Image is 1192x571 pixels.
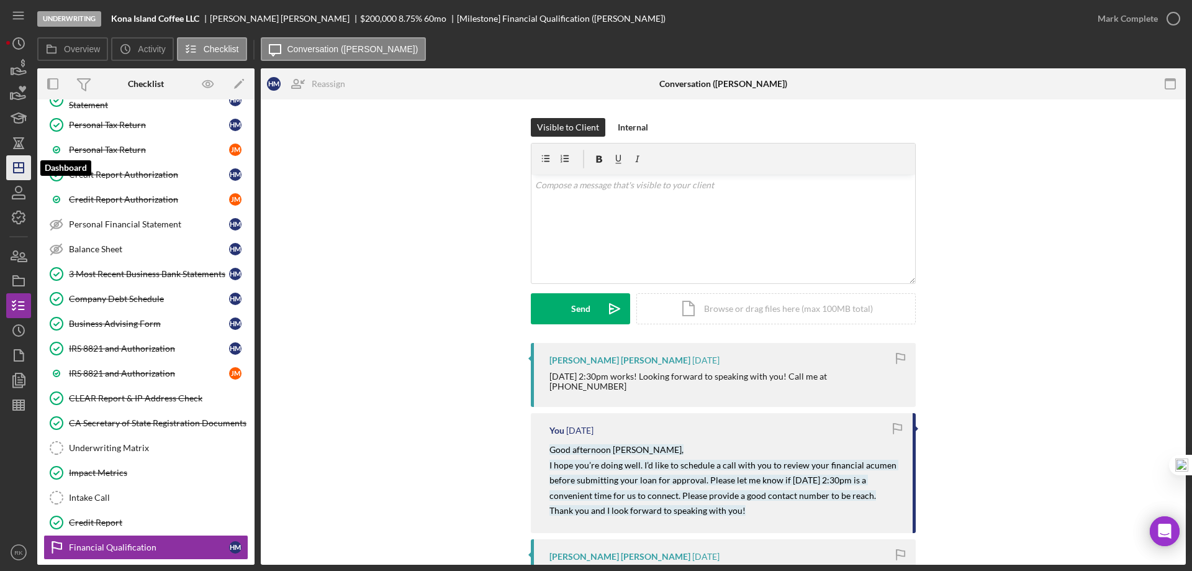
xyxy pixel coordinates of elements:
[399,14,422,24] div: 8.75 %
[69,244,229,254] div: Balance Sheet
[69,294,229,304] div: Company Debt Schedule
[6,540,31,565] button: RK
[43,162,248,187] a: Credit Report AuthorizationHM
[37,11,101,27] div: Underwriting
[571,293,590,324] div: Send
[531,118,605,137] button: Visible to Client
[1085,6,1186,31] button: Mark Complete
[69,319,229,329] div: Business Advising Form
[69,393,248,403] div: CLEAR Report & IP Address Check
[312,71,345,96] div: Reassign
[261,71,358,96] button: HMReassign
[37,37,108,61] button: Overview
[229,119,242,131] div: H M
[43,311,248,336] a: Business Advising FormHM
[287,44,418,54] label: Conversation ([PERSON_NAME])
[43,336,248,361] a: IRS 8821 and AuthorizationHM
[229,342,242,355] div: H M
[360,13,397,24] span: $200,000
[229,541,242,554] div: H M
[69,219,229,229] div: Personal Financial Statement
[618,118,648,137] div: Internal
[43,411,248,436] a: CA Secretary of State Registration Documents
[69,120,229,130] div: Personal Tax Return
[128,79,164,89] div: Checklist
[210,14,360,24] div: [PERSON_NAME] [PERSON_NAME]
[69,344,229,354] div: IRS 8821 and Authorization
[549,372,903,391] div: [DATE] 2:30pm works! Looking forward to speaking with you! Call me at [PHONE_NUMBER]
[43,112,248,137] a: Personal Tax ReturnHM
[229,268,242,280] div: H M
[43,137,248,162] a: Personal Tax ReturnJM
[43,212,248,237] a: Personal Financial StatementHM
[43,460,248,485] a: Impact Metrics
[692,355,720,365] time: 2025-10-11 03:16
[43,510,248,535] a: Credit Report
[549,505,746,516] mark: Thank you and I look forward to speaking with you!
[229,94,242,106] div: H M
[69,170,229,180] div: Credit Report Authorization
[659,79,787,89] div: Conversation ([PERSON_NAME])
[261,37,427,61] button: Conversation ([PERSON_NAME])
[531,293,630,324] button: Send
[229,193,242,206] div: J M
[549,426,564,436] div: You
[612,118,654,137] button: Internal
[229,144,242,156] div: J M
[43,386,248,411] a: CLEAR Report & IP Address Check
[549,355,690,365] div: [PERSON_NAME] [PERSON_NAME]
[14,549,23,556] text: RK
[69,518,248,528] div: Credit Report
[69,468,248,478] div: Impact Metrics
[549,444,898,500] mark: Good afternoon [PERSON_NAME], I hope you’re doing well. I’d like to schedule a call with you to r...
[204,44,239,54] label: Checklist
[229,293,242,305] div: H M
[69,493,248,503] div: Intake Call
[138,44,165,54] label: Activity
[69,542,229,552] div: Financial Qualification
[229,168,242,181] div: H M
[69,90,229,110] div: 2025 Year to Date Profit and Loss Statement
[229,317,242,330] div: H M
[229,367,242,380] div: J M
[566,426,594,436] time: 2025-10-10 23:30
[69,418,248,428] div: CA Secretary of State Registration Documents
[1150,516,1180,546] div: Open Intercom Messenger
[537,118,599,137] div: Visible to Client
[43,262,248,286] a: 3 Most Recent Business Bank StatementsHM
[69,194,229,204] div: Credit Report Authorization
[177,37,247,61] button: Checklist
[111,37,173,61] button: Activity
[692,552,720,562] time: 2025-10-08 18:28
[69,368,229,378] div: IRS 8821 and Authorization
[69,443,248,453] div: Underwriting Matrix
[549,552,690,562] div: [PERSON_NAME] [PERSON_NAME]
[69,269,229,279] div: 3 Most Recent Business Bank Statements
[43,88,248,112] a: 2025 Year to Date Profit and Loss StatementHM
[111,14,199,24] b: Kona Island Coffee LLC
[1175,459,1188,472] img: one_i.png
[229,243,242,255] div: H M
[43,286,248,311] a: Company Debt ScheduleHM
[1098,6,1158,31] div: Mark Complete
[43,237,248,262] a: Balance SheetHM
[43,361,248,386] a: IRS 8821 and AuthorizationJM
[229,218,242,231] div: H M
[457,14,666,24] div: [Milestone] Financial Qualification ([PERSON_NAME])
[69,145,229,155] div: Personal Tax Return
[43,535,248,560] a: Financial QualificationHM
[424,14,446,24] div: 60 mo
[64,44,100,54] label: Overview
[43,187,248,212] a: Credit Report AuthorizationJM
[43,485,248,510] a: Intake Call
[43,436,248,460] a: Underwriting Matrix
[267,77,281,91] div: H M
